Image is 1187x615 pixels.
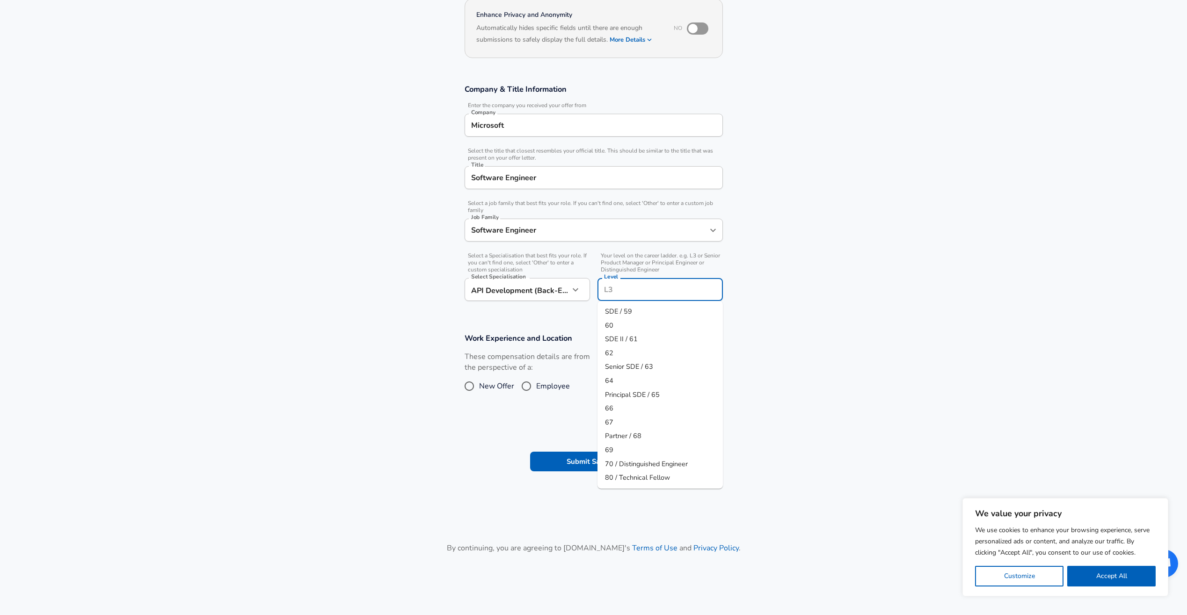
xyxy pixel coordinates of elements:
span: Partner / 68 [605,431,641,440]
label: Level [604,274,618,279]
span: 66 [605,403,613,413]
h3: Company & Title Information [465,84,723,95]
span: Select a Specialisation that best fits your role. If you can't find one, select 'Other' to enter ... [465,252,590,273]
label: These compensation details are from the perspective of a: [465,351,590,373]
h4: Enhance Privacy and Anonymity [476,10,661,20]
label: Job Family [471,214,499,220]
button: More Details [610,33,653,46]
span: Select the title that closest resembles your official title. This should be similar to the title ... [465,147,723,161]
button: Open [706,224,720,237]
span: 62 [605,348,613,358]
span: SDE / 59 [605,307,632,316]
span: Employee [536,381,570,392]
input: Google [469,118,719,132]
span: Your level on the career ladder. e.g. L3 or Senior Product Manager or Principal Engineer or Disti... [597,252,723,273]
span: Select a job family that best fits your role. If you can't find one, select 'Other' to enter a cu... [465,200,723,214]
span: Senior SDE / 63 [605,362,653,371]
h6: Automatically hides specific fields until there are enough submissions to safely display the full... [476,23,661,46]
button: Accept All [1067,566,1156,586]
h3: Work Experience and Location [465,333,723,344]
span: 70 / Distinguished Engineer [605,459,688,469]
span: Enter the company you received your offer from [465,102,723,109]
a: Terms of Use [632,543,677,553]
span: 80 / Technical Fellow [605,473,670,482]
input: Software Engineer [469,223,705,237]
span: 67 [605,417,613,427]
button: Customize [975,566,1063,586]
span: 60 [605,321,613,330]
a: Privacy Policy [693,543,739,553]
span: 64 [605,376,613,385]
span: SDE II / 61 [605,334,638,344]
input: L3 [602,282,719,297]
label: Company [471,110,495,115]
div: We value your privacy [962,498,1168,596]
span: New Offer [479,381,514,392]
p: We use cookies to enhance your browsing experience, serve personalized ads or content, and analyz... [975,525,1156,558]
label: Title [471,162,483,168]
label: Select Specialisation [471,274,525,279]
span: No [674,24,682,32]
div: API Development (Back-End) [465,278,569,301]
span: 69 [605,445,613,454]
input: Software Engineer [469,170,719,185]
button: Submit Salary [530,452,661,471]
span: Principal SDE / 65 [605,390,660,399]
p: We value your privacy [975,508,1156,519]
